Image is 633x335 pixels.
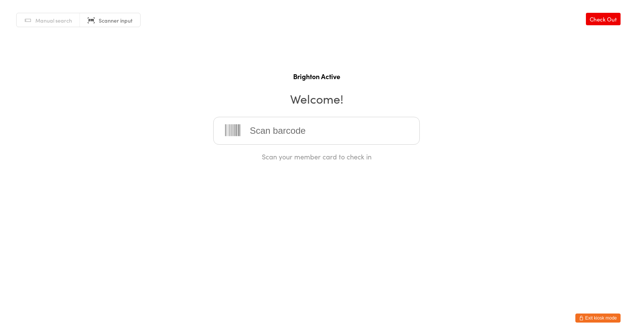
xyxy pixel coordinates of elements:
[586,13,621,25] a: Check Out
[8,90,625,107] h2: Welcome!
[8,72,625,81] h1: Brighton Active
[213,152,420,161] div: Scan your member card to check in
[35,17,72,24] span: Manual search
[99,17,133,24] span: Scanner input
[213,117,420,145] input: Scan barcode
[575,314,621,323] button: Exit kiosk mode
